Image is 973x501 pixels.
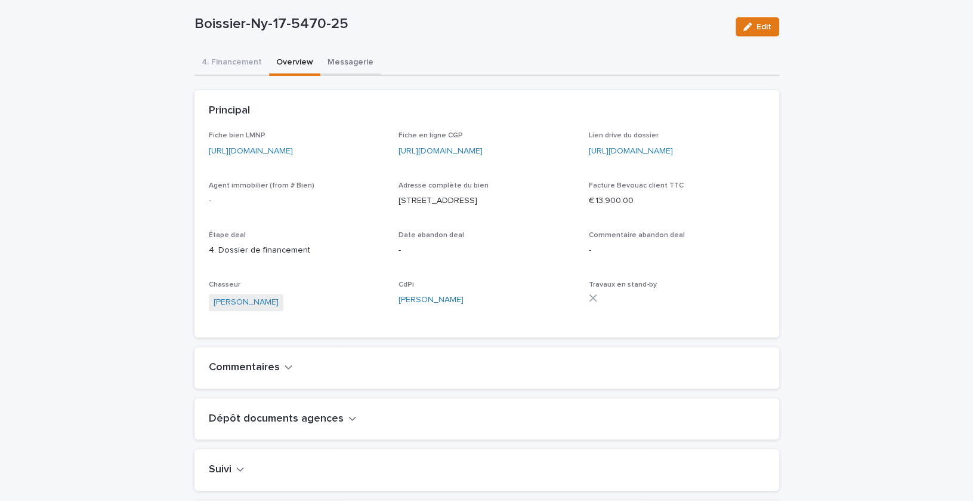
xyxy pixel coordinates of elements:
button: Overview [269,51,320,76]
button: Edit [736,17,779,36]
a: [PERSON_NAME] [214,296,279,309]
p: Boissier-Ny-17-5470-25 [194,16,726,33]
button: Commentaires [209,361,293,374]
span: Fiche en ligne CGP [399,132,463,139]
button: Suivi [209,463,245,477]
span: Edit [756,23,771,31]
span: Chasseur [209,281,240,288]
span: Étape deal [209,232,246,239]
p: - [589,244,765,257]
h2: Commentaires [209,361,280,374]
div: - [209,195,385,207]
span: Agent immobilier (from # Bien) [209,182,314,189]
button: 4. Financement [194,51,269,76]
span: CdPi [399,281,414,288]
a: [URL][DOMAIN_NAME] [209,147,293,155]
h2: Principal [209,104,250,118]
span: Fiche bien LMNP [209,132,265,139]
button: Dépôt documents agences [209,413,357,426]
span: Facture Bevouac client TTC [589,182,684,189]
p: - [399,244,574,257]
span: Lien drive du dossier [589,132,659,139]
p: 4. Dossier de financement [209,244,385,257]
a: [URL][DOMAIN_NAME] [399,147,483,155]
span: Commentaire abandon deal [589,232,685,239]
span: Travaux en stand-by [589,281,657,288]
p: € 13,900.00 [589,195,765,207]
span: Date abandon deal [399,232,464,239]
h2: Dépôt documents agences [209,413,344,426]
h2: Suivi [209,463,231,477]
span: Adresse complète du bien [399,182,489,189]
button: Messagerie [320,51,381,76]
p: [STREET_ADDRESS] [399,195,574,207]
a: [URL][DOMAIN_NAME] [589,147,673,155]
a: [PERSON_NAME] [399,294,464,306]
